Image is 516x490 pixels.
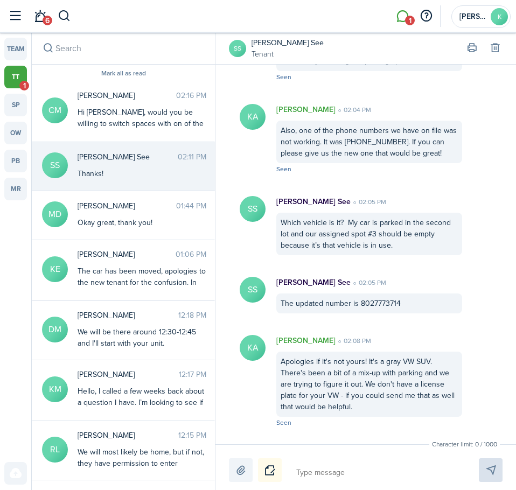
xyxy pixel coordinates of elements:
[429,439,500,449] small: Character limit: 0 / 1000
[276,196,351,207] p: [PERSON_NAME] See
[276,352,462,417] div: Apologies if it's not yours! It's a gray VW SUV. There's been a bit of a mix-up with parking and ...
[42,376,68,402] avatar-text: KM
[276,277,351,288] p: [PERSON_NAME] See
[4,150,27,172] a: pb
[276,121,462,163] div: Also, one of the phone numbers we have on file was not working. It was [PHONE_NUMBER]. If you can...
[240,196,266,222] avatar-text: SS
[240,335,266,361] avatar-text: KA
[258,458,282,482] button: Notice
[78,310,178,321] span: Daniel MacLoughlin
[178,430,206,441] time: 12:15 PM
[58,7,71,25] button: Search
[351,278,386,288] time: 02:05 PM
[459,13,486,20] span: Kaitlyn
[252,37,324,48] a: [PERSON_NAME] See
[487,41,503,56] button: Delete
[78,107,206,141] div: Hi [PERSON_NAME], would you be willing to switch spaces with on of the tenants and take space #5?
[179,369,206,380] time: 12:17 PM
[178,151,206,163] time: 02:11 PM
[276,418,291,428] span: Seen
[78,151,178,163] span: Sawyer See
[42,256,68,282] avatar-text: KE
[240,277,266,303] avatar-text: SS
[78,430,178,441] span: Ryan Levan
[5,6,25,26] button: Open sidebar
[4,178,27,200] a: mr
[42,317,68,342] avatar-text: DM
[351,197,386,207] time: 02:05 PM
[78,90,176,101] span: Chris Maille
[491,8,508,25] avatar-text: K
[78,326,206,349] div: We will be there around 12:30-12:45 and I'll start with your unit.
[78,446,206,469] div: We will most likely be home, but if not, they have permission to enter
[336,336,371,346] time: 02:08 PM
[276,335,336,346] p: [PERSON_NAME]
[176,200,206,212] time: 01:44 PM
[276,104,336,115] p: [PERSON_NAME]
[176,90,206,101] time: 02:16 PM
[176,249,206,260] time: 01:06 PM
[276,293,462,313] div: The updated number is 8027773714
[42,97,68,123] avatar-text: CM
[78,217,206,228] div: Okay great, thank you!
[78,168,206,179] div: Thanks!
[42,152,68,178] avatar-text: SS
[32,32,215,64] input: search
[78,200,176,212] span: Maya Davis
[101,70,146,78] button: Mark all as read
[30,3,50,30] a: Notifications
[252,48,324,60] a: Tenant
[42,201,68,227] avatar-text: MD
[78,386,206,442] div: Hello, I called a few weeks back about a question I have. I’m looking to see if I can get somethi...
[417,7,435,25] button: Open resource center
[78,369,179,380] span: Kristina May
[19,81,29,90] span: 1
[229,40,246,57] a: SS
[78,265,206,333] div: The car has been moved, apologies to the new tenant for the confusion. In the future, how would w...
[78,249,176,260] span: Kelly Eddy
[43,16,52,25] span: 6
[276,72,291,82] span: Seen
[4,122,27,144] a: ow
[178,310,206,321] time: 12:18 PM
[336,105,371,115] time: 02:04 PM
[42,437,68,463] avatar-text: RL
[276,164,291,174] span: Seen
[240,104,266,130] avatar-text: KA
[4,66,27,88] a: tt
[40,41,55,56] button: Search
[464,41,479,56] button: Print
[276,213,462,255] div: Which vehicle is it? My car is parked in the second lot and our assigned spot #3 should be empty ...
[4,94,27,116] a: sp
[4,38,27,60] a: team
